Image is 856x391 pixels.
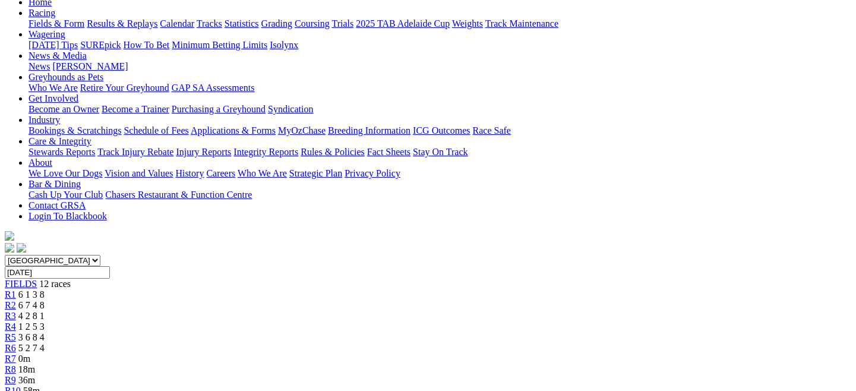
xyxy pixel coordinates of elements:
a: Isolynx [270,40,298,50]
a: R5 [5,332,16,342]
a: R3 [5,311,16,321]
a: Careers [206,168,235,178]
a: R9 [5,375,16,385]
a: Cash Up Your Club [29,190,103,200]
div: Racing [29,18,851,29]
a: Bookings & Scratchings [29,125,121,135]
a: R8 [5,364,16,374]
div: Industry [29,125,851,136]
a: FIELDS [5,279,37,289]
a: We Love Our Dogs [29,168,102,178]
a: About [29,157,52,168]
a: Racing [29,8,55,18]
a: Track Maintenance [485,18,558,29]
span: 4 2 8 1 [18,311,45,321]
a: Stay On Track [413,147,468,157]
a: Calendar [160,18,194,29]
a: [PERSON_NAME] [52,61,128,71]
a: Minimum Betting Limits [172,40,267,50]
a: GAP SA Assessments [172,83,255,93]
a: Contact GRSA [29,200,86,210]
a: Get Involved [29,93,78,103]
a: 2025 TAB Adelaide Cup [356,18,450,29]
a: R1 [5,289,16,299]
a: Fact Sheets [367,147,410,157]
a: Strategic Plan [289,168,342,178]
a: How To Bet [124,40,170,50]
a: SUREpick [80,40,121,50]
a: Industry [29,115,60,125]
img: twitter.svg [17,243,26,253]
a: Purchasing a Greyhound [172,104,266,114]
span: 5 2 7 4 [18,343,45,353]
a: Integrity Reports [233,147,298,157]
a: R7 [5,354,16,364]
a: Who We Are [29,83,78,93]
a: R4 [5,321,16,332]
span: 3 6 8 4 [18,332,45,342]
a: Become an Owner [29,104,99,114]
div: Get Involved [29,104,851,115]
a: News & Media [29,51,87,61]
span: 6 7 4 8 [18,300,45,310]
a: Grading [261,18,292,29]
a: Trials [331,18,353,29]
a: [DATE] Tips [29,40,78,50]
div: Greyhounds as Pets [29,83,851,93]
a: Results & Replays [87,18,157,29]
a: Care & Integrity [29,136,91,146]
div: Wagering [29,40,851,51]
a: Vision and Values [105,168,173,178]
a: Statistics [225,18,259,29]
div: About [29,168,851,179]
a: Track Injury Rebate [97,147,173,157]
div: Care & Integrity [29,147,851,157]
a: Wagering [29,29,65,39]
a: ICG Outcomes [413,125,470,135]
a: Stewards Reports [29,147,95,157]
a: Retire Your Greyhound [80,83,169,93]
a: News [29,61,50,71]
a: MyOzChase [278,125,326,135]
a: Syndication [268,104,313,114]
a: Breeding Information [328,125,410,135]
a: Race Safe [472,125,510,135]
span: 1 2 5 3 [18,321,45,332]
a: Coursing [295,18,330,29]
span: 12 races [39,279,71,289]
a: Become a Trainer [102,104,169,114]
img: facebook.svg [5,243,14,253]
a: Login To Blackbook [29,211,107,221]
a: Injury Reports [176,147,231,157]
span: 6 1 3 8 [18,289,45,299]
a: Who We Are [238,168,287,178]
span: 18m [18,364,35,374]
a: Tracks [197,18,222,29]
div: Bar & Dining [29,190,851,200]
span: 36m [18,375,35,385]
a: Privacy Policy [345,168,400,178]
a: Rules & Policies [301,147,365,157]
a: Applications & Forms [191,125,276,135]
a: History [175,168,204,178]
span: 0m [18,354,30,364]
a: R2 [5,300,16,310]
div: News & Media [29,61,851,72]
a: Fields & Form [29,18,84,29]
input: Select date [5,266,110,279]
a: Chasers Restaurant & Function Centre [105,190,252,200]
a: Weights [452,18,483,29]
a: R6 [5,343,16,353]
a: Schedule of Fees [124,125,188,135]
a: Greyhounds as Pets [29,72,103,82]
